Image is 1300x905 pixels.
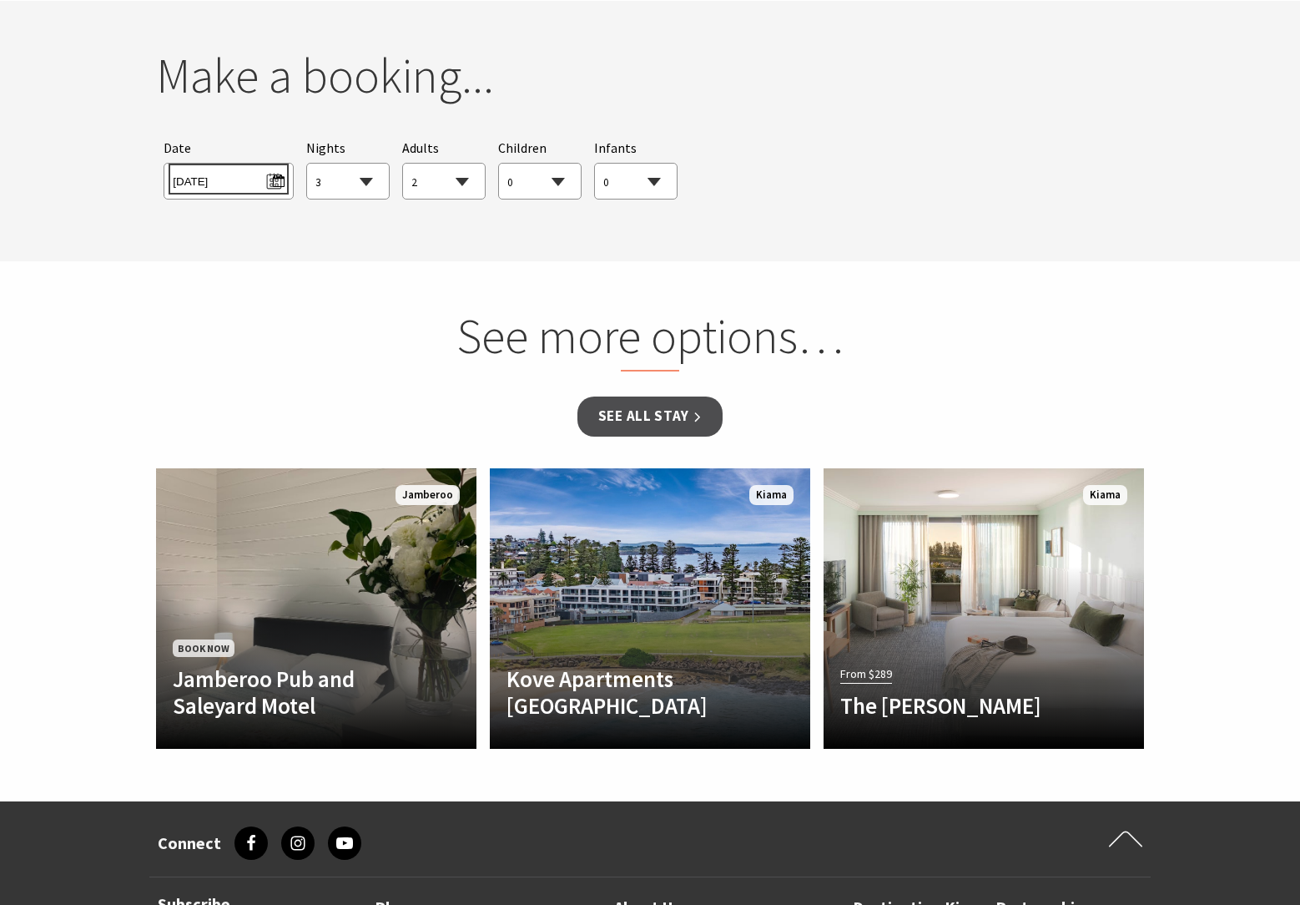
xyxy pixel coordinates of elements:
h4: The [PERSON_NAME] [840,692,1079,719]
h4: Kove Apartments [GEOGRAPHIC_DATA] [506,665,745,720]
a: Book Now Jamberoo Pub and Saleyard Motel Jamberoo [156,468,476,749]
span: Nights [306,138,345,159]
span: Kiama [1083,485,1127,506]
span: Book Now [173,640,234,657]
span: Kiama [749,485,794,506]
h3: Connect [158,833,221,853]
a: See all Stay [577,397,723,436]
span: Adults [402,139,439,156]
div: Choose a number of nights [306,138,390,200]
a: Another Image Used Kove Apartments [GEOGRAPHIC_DATA] Kiama [490,468,810,749]
a: From $289 The [PERSON_NAME] Kiama [824,468,1144,749]
span: Jamberoo [396,485,460,506]
div: Please choose your desired arrival date [164,138,293,200]
span: Children [498,139,547,156]
span: [DATE] [173,168,284,190]
h2: See more options… [332,307,969,372]
h2: Make a booking... [156,47,1144,105]
h4: Jamberoo Pub and Saleyard Motel [173,665,411,720]
span: Date [164,139,191,156]
span: From $289 [840,665,892,684]
span: Infants [594,139,637,156]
